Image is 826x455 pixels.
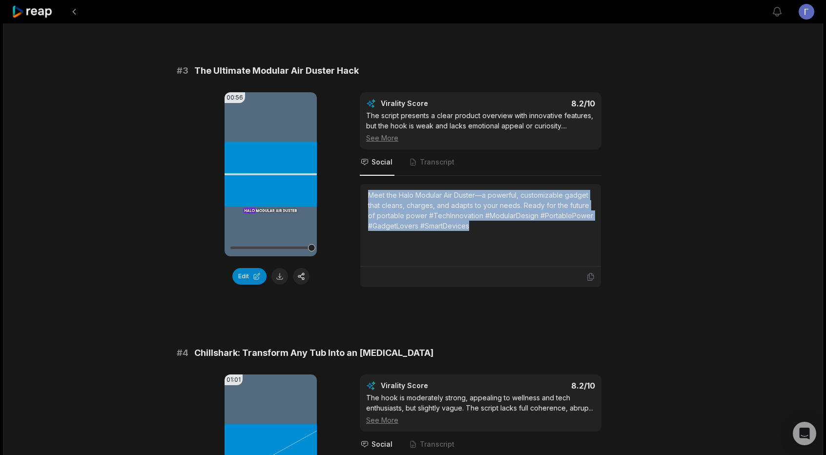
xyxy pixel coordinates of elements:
[793,422,816,445] div: Open Intercom Messenger
[225,92,317,256] video: Your browser does not support mp4 format.
[491,99,596,108] div: 8.2 /10
[381,381,486,391] div: Virality Score
[420,157,454,167] span: Transcript
[368,190,593,231] div: Meet the Halo Modular Air Duster—a powerful, customizable gadget that cleans, charges, and adapts...
[381,99,486,108] div: Virality Score
[232,268,267,285] button: Edit
[420,439,454,449] span: Transcript
[194,64,359,78] span: The Ultimate Modular Air Duster Hack
[372,157,392,167] span: Social
[177,64,188,78] span: # 3
[366,415,595,425] div: See More
[366,133,595,143] div: See More
[177,346,188,360] span: # 4
[360,149,601,176] nav: Tabs
[194,346,434,360] span: Chillshark: Transform Any Tub Into an [MEDICAL_DATA]
[366,110,595,143] div: The script presents a clear product overview with innovative features, but the hook is weak and l...
[366,393,595,425] div: The hook is moderately strong, appealing to wellness and tech enthusiasts, but slightly vague. Th...
[491,381,596,391] div: 8.2 /10
[372,439,392,449] span: Social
